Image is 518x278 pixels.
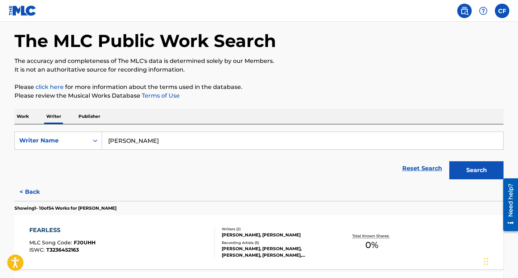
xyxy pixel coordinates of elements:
span: 0 % [365,239,378,252]
div: Writers ( 2 ) [222,226,331,232]
iframe: Resource Center [498,176,518,234]
div: FEARLESS [29,226,95,235]
span: MLC Song Code : [29,239,74,246]
div: Help [476,4,491,18]
span: FJ0UHH [74,239,95,246]
p: Please for more information about the terms used in the database. [14,83,504,91]
a: Reset Search [399,161,446,176]
button: Search [449,161,504,179]
img: MLC Logo [9,5,37,16]
img: search [460,7,469,15]
div: User Menu [495,4,509,18]
p: Writer [44,109,63,124]
div: Drag [484,251,488,272]
p: Publisher [76,109,102,124]
p: Total Known Shares: [352,233,391,239]
p: Showing 1 - 10 of 54 Works for [PERSON_NAME] [14,205,116,211]
a: click here [35,84,64,90]
p: Please review the Musical Works Database [14,91,504,100]
a: FEARLESSMLC Song Code:FJ0UHHISWC:T3236452163Writers (2)[PERSON_NAME], [PERSON_NAME]Recording Arti... [14,215,504,269]
div: Recording Artists ( 5 ) [222,240,331,245]
form: Search Form [14,132,504,183]
span: T3236452163 [46,247,79,253]
p: It is not an authoritative source for recording information. [14,65,504,74]
p: The accuracy and completeness of The MLC's data is determined solely by our Members. [14,57,504,65]
div: Writer Name [19,136,84,145]
p: Work [14,109,31,124]
div: [PERSON_NAME], [PERSON_NAME], [PERSON_NAME], [PERSON_NAME], [PERSON_NAME] [222,245,331,258]
iframe: Chat Widget [482,243,518,278]
img: help [479,7,488,15]
a: Public Search [457,4,472,18]
span: ISWC : [29,247,46,253]
a: Terms of Use [140,92,180,99]
div: [PERSON_NAME], [PERSON_NAME] [222,232,331,238]
h1: The MLC Public Work Search [14,30,276,52]
button: < Back [14,183,58,201]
